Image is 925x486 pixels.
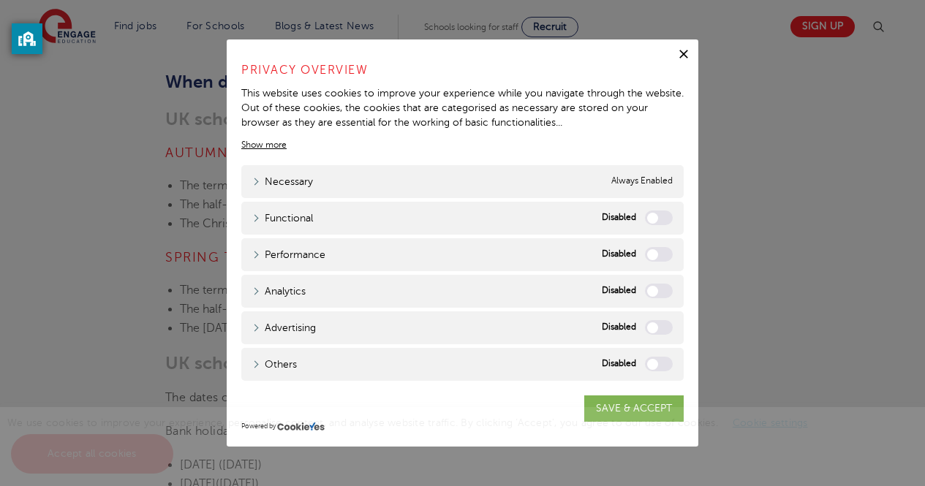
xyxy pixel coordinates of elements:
[241,61,684,79] h4: Privacy Overview
[252,357,297,372] a: Others
[12,23,42,54] button: privacy banner
[241,86,684,129] div: This website uses cookies to improve your experience while you navigate through the website. Out ...
[252,174,313,189] a: Necessary
[11,434,173,474] a: Accept all cookies
[7,417,823,459] span: We use cookies to improve your experience, personalise content, and analyse website traffic. By c...
[252,210,313,226] a: Functional
[252,320,316,335] a: Advertising
[241,138,287,151] a: Show more
[733,417,808,428] a: Cookie settings
[252,247,325,262] a: Performance
[611,174,673,189] span: Always Enabled
[252,284,306,299] a: Analytics
[584,395,684,422] a: SAVE & ACCEPT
